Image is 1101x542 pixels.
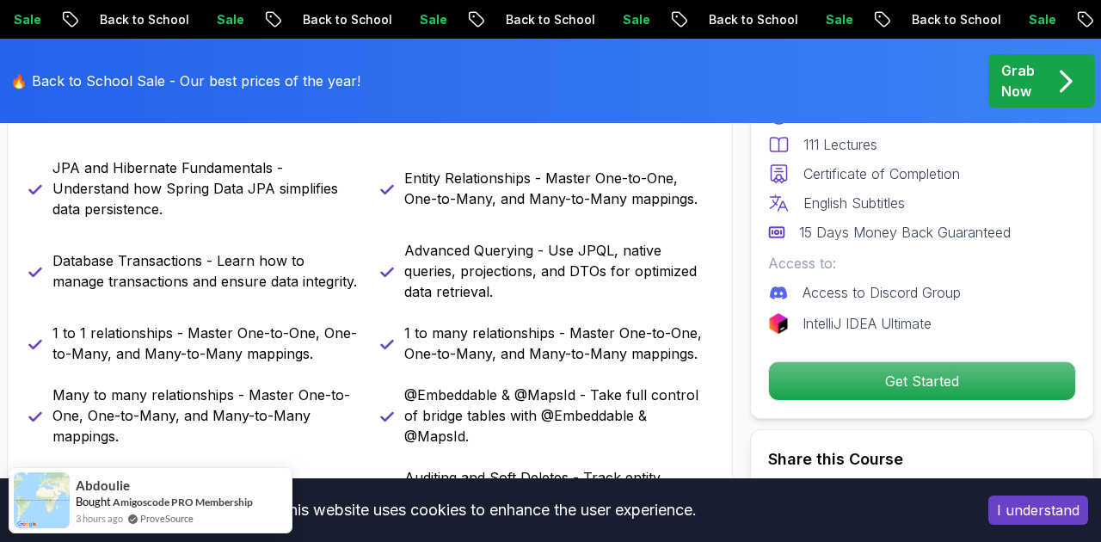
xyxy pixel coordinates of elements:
p: Back to School [895,11,1012,28]
img: jetbrains logo [768,313,789,334]
p: Sale [809,11,864,28]
a: Amigoscode PRO Membership [113,496,253,508]
p: JPA and Hibernate Fundamentals - Understand how Spring Data JPA simplifies data persistence. [52,157,360,219]
p: English Subtitles [803,193,905,213]
p: Access to Discord Group [803,282,961,303]
p: 1 to 1 relationships - Master One-to-One, One-to-Many, and Many-to-Many mappings. [52,323,360,364]
p: 🔥 Back to School Sale - Our best prices of the year! [10,71,360,91]
p: Advanced Querying - Use JPQL, native queries, projections, and DTOs for optimized data retrieval. [404,240,711,302]
p: Back to School [286,11,403,28]
p: 111 Lectures [803,134,877,155]
p: Sale [200,11,255,28]
p: Access to: [768,253,1076,274]
p: Auditing and Soft Deletes - Track entity changes and implement soft delete functionality. [404,467,711,529]
p: Back to School [489,11,606,28]
h2: Share this Course [768,447,1076,471]
p: @Embeddable & @MapsId - Take full control of bridge tables with @Embeddable & @MapsId. [404,385,711,447]
a: ProveSource [140,511,194,526]
p: Sale [1012,11,1067,28]
span: Bought [76,495,111,508]
p: Grab Now [1001,60,1035,102]
p: Back to School [692,11,809,28]
span: 3 hours ago [76,511,123,526]
p: Back to School [83,11,200,28]
p: Database Transactions - Learn how to manage transactions and ensure data integrity. [52,250,360,292]
span: Abdoulie [76,478,130,493]
p: Sale [403,11,458,28]
img: provesource social proof notification image [14,472,70,528]
button: Get Started [768,361,1076,401]
p: IntelliJ IDEA Ultimate [803,313,932,334]
button: Accept cookies [988,496,1088,525]
p: Entity Relationships - Master One-to-One, One-to-Many, and Many-to-Many mappings. [404,168,711,209]
p: 15 Days Money Back Guaranteed [799,222,1011,243]
p: Sale [606,11,661,28]
p: Get Started [769,362,1075,400]
p: Certificate of Completion [803,163,960,184]
p: 1 to many relationships - Master One-to-One, One-to-Many, and Many-to-Many mappings. [404,323,711,364]
p: Many to many relationships - Master One-to-One, One-to-Many, and Many-to-Many mappings. [52,385,360,447]
div: This website uses cookies to enhance the user experience. [13,491,963,529]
